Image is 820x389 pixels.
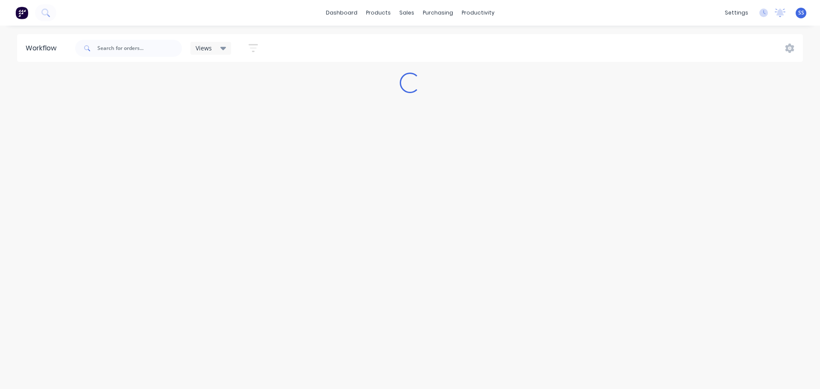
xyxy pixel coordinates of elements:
[362,6,395,19] div: products
[196,44,212,53] span: Views
[15,6,28,19] img: Factory
[720,6,753,19] div: settings
[322,6,362,19] a: dashboard
[419,6,457,19] div: purchasing
[395,6,419,19] div: sales
[26,43,61,53] div: Workflow
[798,9,804,17] span: SS
[457,6,499,19] div: productivity
[97,40,182,57] input: Search for orders...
